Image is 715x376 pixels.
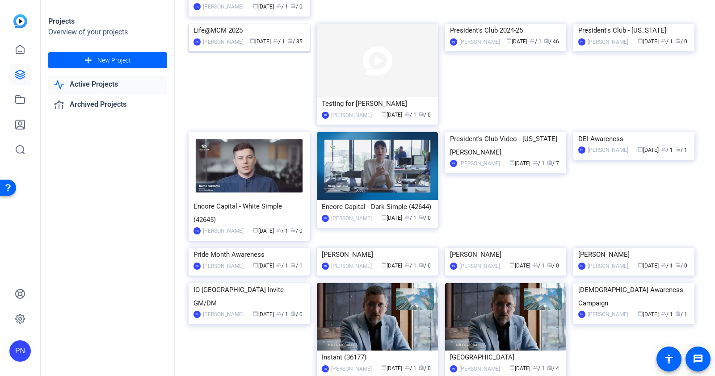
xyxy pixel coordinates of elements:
[331,364,372,373] div: [PERSON_NAME]
[253,4,274,10] span: [DATE]
[290,262,296,267] span: radio
[509,262,515,267] span: calendar_today
[404,263,416,269] span: / 1
[250,38,255,43] span: calendar_today
[661,146,666,152] span: group
[459,364,500,373] div: [PERSON_NAME]
[450,132,561,159] div: President's Club Video - [US_STATE][PERSON_NAME]
[544,38,549,43] span: radio
[533,160,545,167] span: / 1
[193,263,201,270] div: PN
[276,4,288,10] span: / 1
[404,112,416,118] span: / 1
[675,38,681,43] span: radio
[547,365,559,372] span: / 4
[661,262,666,267] span: group
[322,200,433,213] div: Encore Capital - Dark Simple (42644)
[459,159,500,168] div: [PERSON_NAME]
[675,146,681,152] span: radio
[450,38,457,46] div: PN
[588,262,628,271] div: [PERSON_NAME]
[203,38,244,46] div: [PERSON_NAME]
[290,227,296,233] span: radio
[661,311,673,318] span: / 1
[404,215,416,221] span: / 1
[638,38,659,45] span: [DATE]
[693,354,703,364] mat-icon: message
[322,351,433,364] div: Instant (36177)
[253,3,258,8] span: calendar_today
[419,262,424,267] span: radio
[276,311,288,318] span: / 1
[638,146,643,152] span: calendar_today
[661,263,673,269] span: / 1
[193,3,201,10] div: PN
[253,311,274,318] span: [DATE]
[276,227,282,233] span: group
[253,262,258,267] span: calendar_today
[675,311,681,316] span: radio
[13,14,27,28] img: blue-gradient.svg
[276,228,288,234] span: / 1
[322,248,433,261] div: [PERSON_NAME]
[404,214,410,220] span: group
[404,365,416,372] span: / 1
[381,214,387,220] span: calendar_today
[459,262,500,271] div: [PERSON_NAME]
[322,215,329,222] div: PN
[290,263,303,269] span: / 1
[588,38,628,46] div: [PERSON_NAME]
[404,262,410,267] span: group
[675,38,687,45] span: / 0
[661,38,666,43] span: group
[276,3,282,8] span: group
[48,16,167,27] div: Projects
[381,215,402,221] span: [DATE]
[381,263,402,269] span: [DATE]
[506,38,527,45] span: [DATE]
[331,214,372,223] div: [PERSON_NAME]
[322,112,329,119] div: PN
[419,365,431,372] span: / 0
[97,56,131,65] span: New Project
[250,38,271,45] span: [DATE]
[48,96,167,114] a: Archived Projects
[547,365,552,370] span: radio
[578,283,690,310] div: [DEMOGRAPHIC_DATA] Awareness Campaign
[578,146,585,154] div: PN
[290,3,296,8] span: radio
[253,228,274,234] span: [DATE]
[203,2,244,11] div: [PERSON_NAME]
[48,75,167,94] a: Active Projects
[578,248,690,261] div: [PERSON_NAME]
[404,365,410,370] span: group
[331,111,372,120] div: [PERSON_NAME]
[578,311,585,318] div: PN
[533,263,545,269] span: / 1
[675,262,681,267] span: radio
[276,311,282,316] span: group
[253,263,274,269] span: [DATE]
[253,311,258,316] span: calendar_today
[381,365,387,370] span: calendar_today
[276,263,288,269] span: / 1
[203,262,244,271] div: [PERSON_NAME]
[273,38,278,43] span: group
[290,228,303,234] span: / 0
[533,160,538,165] span: group
[638,311,643,316] span: calendar_today
[547,160,559,167] span: / 7
[509,365,530,372] span: [DATE]
[322,263,329,270] div: PN
[404,111,410,117] span: group
[547,263,559,269] span: / 0
[290,4,303,10] span: / 0
[193,24,305,37] div: Life@MCM 2025
[273,38,285,45] span: / 1
[661,38,673,45] span: / 1
[419,365,424,370] span: radio
[638,38,643,43] span: calendar_today
[578,132,690,146] div: DEI Awareness
[533,262,538,267] span: group
[193,227,201,234] div: PN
